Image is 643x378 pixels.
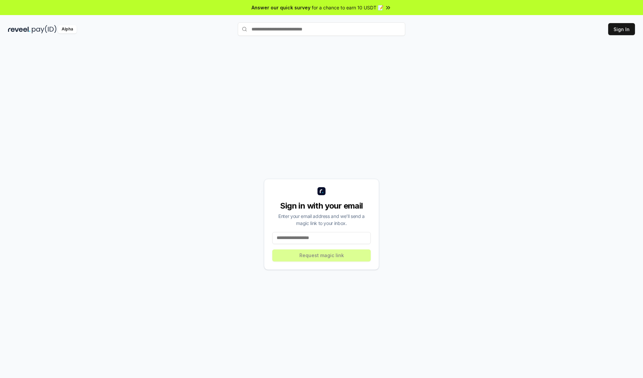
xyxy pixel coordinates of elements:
div: Alpha [58,25,77,33]
span: for a chance to earn 10 USDT 📝 [312,4,383,11]
img: pay_id [32,25,57,33]
button: Sign In [608,23,635,35]
img: reveel_dark [8,25,30,33]
div: Enter your email address and we’ll send a magic link to your inbox. [272,213,371,227]
div: Sign in with your email [272,201,371,211]
span: Answer our quick survey [252,4,310,11]
img: logo_small [317,187,326,195]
